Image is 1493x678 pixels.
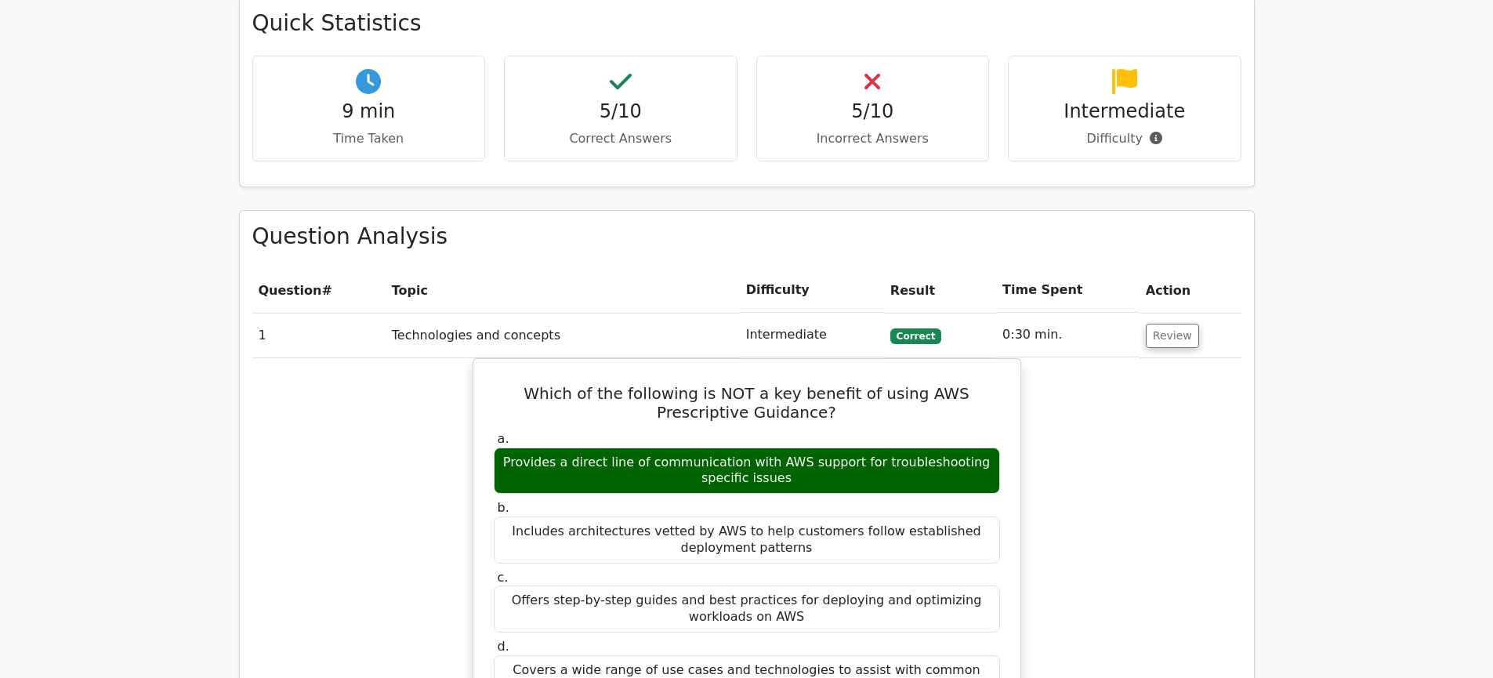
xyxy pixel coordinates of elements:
h4: Intermediate [1021,100,1228,123]
td: 1 [252,313,386,357]
div: Includes architectures vetted by AWS to help customers follow established deployment patterns [494,517,1000,564]
th: Action [1140,268,1241,313]
th: Time Spent [996,268,1140,313]
span: d. [498,639,509,654]
h4: 5/10 [517,100,724,123]
th: # [252,268,386,313]
button: Review [1146,324,1199,348]
h3: Quick Statistics [252,10,1241,37]
span: c. [498,570,509,585]
h4: 5/10 [770,100,977,123]
th: Result [884,268,996,313]
td: Intermediate [740,313,884,357]
p: Incorrect Answers [770,129,977,148]
h3: Question Analysis [252,223,1241,250]
p: Difficulty [1021,129,1228,148]
p: Correct Answers [517,129,724,148]
div: Provides a direct line of communication with AWS support for troubleshooting specific issues [494,448,1000,495]
span: a. [498,431,509,446]
th: Topic [386,268,740,313]
span: Question [259,283,322,298]
span: Correct [890,328,941,344]
p: Time Taken [266,129,473,148]
th: Difficulty [740,268,884,313]
div: Offers step-by-step guides and best practices for deploying and optimizing workloads on AWS [494,586,1000,633]
h4: 9 min [266,100,473,123]
h5: Which of the following is NOT a key benefit of using AWS Prescriptive Guidance? [492,384,1002,422]
td: 0:30 min. [996,313,1140,357]
span: b. [498,500,509,515]
td: Technologies and concepts [386,313,740,357]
